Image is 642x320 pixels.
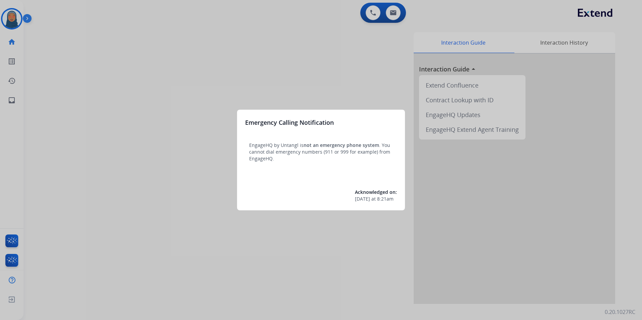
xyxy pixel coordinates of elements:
[355,196,370,202] span: [DATE]
[377,196,394,202] span: 8:21am
[304,142,379,148] span: not an emergency phone system
[605,308,635,316] p: 0.20.1027RC
[245,118,334,127] h3: Emergency Calling Notification
[355,196,397,202] div: at
[249,142,393,162] p: EngageHQ by Untangl is . You cannot dial emergency numbers (911 or 999 for example) from EngageHQ.
[355,189,397,195] span: Acknowledged on:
